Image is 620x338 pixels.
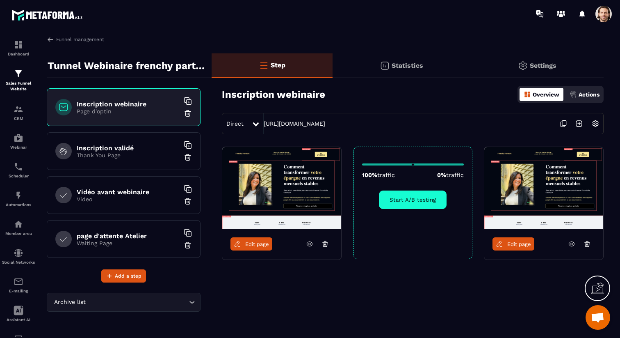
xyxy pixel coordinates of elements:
[77,232,179,240] h6: page d'attente Atelier
[2,260,35,264] p: Social Networks
[14,277,23,287] img: email
[52,298,87,307] span: Archive list
[14,162,23,172] img: scheduler
[586,305,610,330] div: Ouvrir le chat
[2,145,35,149] p: Webinar
[379,191,447,209] button: Start A/B testing
[115,272,141,280] span: Add a step
[2,213,35,242] a: automationsautomationsMember area
[2,271,35,299] a: emailemailE-mailing
[507,241,531,247] span: Edit page
[101,269,146,283] button: Add a step
[533,91,559,98] p: Overview
[2,116,35,121] p: CRM
[570,91,577,98] img: actions.d6e523a2.png
[77,152,179,159] p: Thank You Page
[579,91,599,98] p: Actions
[47,36,104,43] a: Funnel management
[2,52,35,56] p: Dashboard
[77,196,179,202] p: Video
[2,174,35,178] p: Scheduler
[571,116,587,131] img: arrow-next.bcc2205e.svg
[2,184,35,213] a: automationsautomationsAutomations
[524,91,531,98] img: dashboard-orange.40269519.svg
[259,60,269,70] img: bars-o.4a397970.svg
[2,34,35,62] a: formationformationDashboard
[184,153,192,161] img: trash
[271,61,285,69] p: Step
[362,172,395,178] p: 100%
[2,156,35,184] a: schedulerschedulerScheduler
[222,147,341,229] img: image
[184,197,192,205] img: trash
[380,61,390,71] img: stats.20deebd0.svg
[11,7,85,23] img: logo
[230,237,272,251] a: Edit page
[588,116,603,131] img: setting-w.858f3a88.svg
[14,104,23,114] img: formation
[377,172,395,178] span: traffic
[518,61,528,71] img: setting-gr.5f69749f.svg
[392,62,423,69] p: Statistics
[2,80,35,92] p: Sales Funnel Website
[14,69,23,78] img: formation
[530,62,556,69] p: Settings
[14,191,23,200] img: automations
[264,120,325,127] a: [URL][DOMAIN_NAME]
[2,62,35,98] a: formationformationSales Funnel Website
[77,144,179,152] h6: Inscription validé
[47,36,54,43] img: arrow
[184,241,192,249] img: trash
[184,109,192,117] img: trash
[14,133,23,143] img: automations
[77,108,179,115] p: Page d'optin
[222,89,325,100] h3: Inscription webinaire
[14,219,23,229] img: automations
[437,172,464,178] p: 0%
[2,242,35,271] a: social-networksocial-networkSocial Networks
[484,147,603,229] img: image
[446,172,464,178] span: traffic
[492,237,534,251] a: Edit page
[14,248,23,258] img: social-network
[2,317,35,322] p: Assistant AI
[226,120,244,127] span: Direct
[14,40,23,50] img: formation
[245,241,269,247] span: Edit page
[2,299,35,328] a: Assistant AI
[2,202,35,207] p: Automations
[77,188,179,196] h6: Vidéo avant webinaire
[2,231,35,236] p: Member area
[2,289,35,293] p: E-mailing
[2,98,35,127] a: formationformationCRM
[77,240,179,246] p: Waiting Page
[47,293,201,312] div: Search for option
[87,298,187,307] input: Search for option
[48,57,205,74] p: Tunnel Webinaire frenchy partners
[77,100,179,108] h6: Inscription webinaire
[2,127,35,156] a: automationsautomationsWebinar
